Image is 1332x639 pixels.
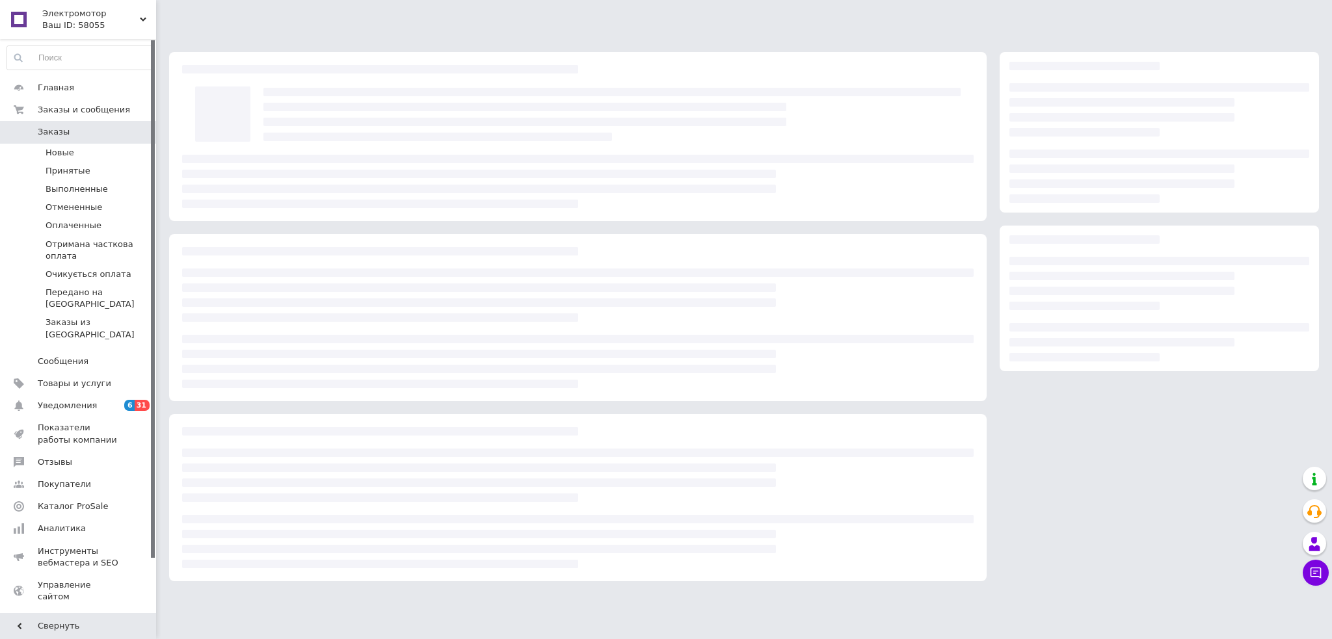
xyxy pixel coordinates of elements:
[38,478,91,490] span: Покупатели
[46,239,152,262] span: Отримана часткова оплата
[46,202,102,213] span: Отмененные
[38,523,86,534] span: Аналитика
[38,400,97,411] span: Уведомления
[38,126,70,138] span: Заказы
[38,378,111,389] span: Товары и услуги
[46,165,90,177] span: Принятые
[38,545,120,569] span: Инструменты вебмастера и SEO
[46,317,152,340] span: Заказы из [GEOGRAPHIC_DATA]
[38,104,130,116] span: Заказы и сообщения
[46,287,152,310] span: Передано на [GEOGRAPHIC_DATA]
[38,456,72,468] span: Отзывы
[135,400,150,411] span: 31
[42,20,156,31] div: Ваш ID: 58055
[46,268,131,280] span: Очикується оплата
[7,46,152,70] input: Поиск
[1303,560,1329,586] button: Чат с покупателем
[38,356,88,367] span: Сообщения
[46,220,101,231] span: Оплаченные
[46,147,74,159] span: Новые
[46,183,108,195] span: Выполненные
[124,400,135,411] span: 6
[38,422,120,445] span: Показатели работы компании
[38,501,108,512] span: Каталог ProSale
[38,82,74,94] span: Главная
[42,8,140,20] span: Электромотор
[38,579,120,603] span: Управление сайтом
